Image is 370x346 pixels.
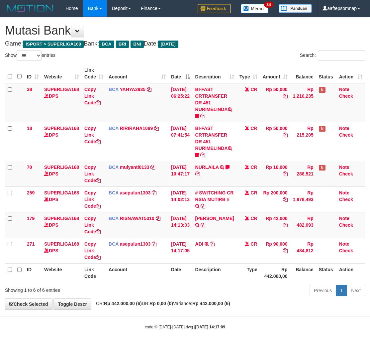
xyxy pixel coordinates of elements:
[149,301,173,306] strong: Rp 0,00 (0)
[193,263,237,282] th: Description
[44,165,79,170] a: SUPERLIGA168
[260,238,290,263] td: Rp 90,000
[192,301,230,306] strong: Rp 442.000,00 (6)
[120,87,146,92] a: YAHYA2935
[339,165,349,170] a: Note
[193,83,237,122] td: BI-FAST CRTRANSFER DR 451 RURIMELINDA
[260,122,290,161] td: Rp 50,000
[82,64,106,83] th: Link Code: activate to sort column ascending
[150,165,155,170] a: Copy mulyanti0133 to clipboard
[300,51,365,60] label: Search:
[260,263,290,282] th: Rp 442.000,00
[44,241,79,247] a: SUPERLIGA168
[168,212,193,238] td: [DATE] 14:13:03
[168,122,193,161] td: [DATE] 07:41:54
[84,87,101,105] a: Copy Link Code
[168,161,193,186] td: [DATE] 10:47:17
[200,152,205,158] a: Copy BI-FAST CRTRANSFER DR 451 RURIMELINDA to clipboard
[250,165,257,170] span: CR
[290,161,316,186] td: Rp 286,521
[27,165,32,170] span: 70
[195,171,200,176] a: Copy NURLAILA to clipboard
[237,263,260,282] th: Type
[279,4,312,13] img: panduan.png
[5,298,52,310] a: Check Selected
[339,216,349,221] a: Note
[42,161,82,186] td: DPS
[5,41,365,47] h4: Game: Bank: Date:
[145,325,225,329] small: code © [DATE]-[DATE] dwg |
[84,241,101,260] a: Copy Link Code
[42,212,82,238] td: DPS
[290,212,316,238] td: Rp 482,093
[290,83,316,122] td: Rp 1,210,235
[195,190,234,202] a: # SWITCHING CR RSIA MUTIRB #
[200,113,205,119] a: Copy BI-FAST CRTRANSFER DR 451 RURIMELINDA to clipboard
[195,241,203,247] a: ADI
[120,190,151,195] a: asepulun1303
[84,190,101,209] a: Copy Link Code
[109,190,119,195] span: BCA
[44,126,79,131] a: SUPERLIGA168
[82,263,106,282] th: Link Code
[339,248,353,253] a: Check
[250,216,257,221] span: CR
[339,171,353,176] a: Check
[290,64,316,83] th: Balance
[339,190,349,195] a: Note
[27,190,35,195] span: 259
[316,64,336,83] th: Status
[336,64,365,83] th: Action: activate to sort column ascending
[201,203,205,209] a: Copy # SWITCHING CR RSIA MUTIRB # to clipboard
[264,2,273,8] span: 34
[109,126,119,131] span: BCA
[27,241,35,247] span: 271
[168,64,193,83] th: Date: activate to sort column descending
[44,216,79,221] a: SUPERLIGA168
[42,238,82,263] td: DPS
[260,212,290,238] td: Rp 42,000
[283,222,288,228] a: Copy Rp 42,000 to clipboard
[156,216,160,221] a: Copy RISNAWAT5310 to clipboard
[290,263,316,282] th: Balance
[195,165,219,170] a: NURLAILA
[195,325,225,329] strong: [DATE] 14:17:09
[5,51,55,60] label: Show entries
[290,238,316,263] td: Rp 484,812
[158,41,178,48] span: [DATE]
[109,241,119,247] span: BCA
[193,122,237,161] td: BI-FAST CRTRANSFER DR 451 RURIMELINDA
[109,216,119,221] span: BCA
[5,24,365,37] h1: Mutasi Bank
[42,263,82,282] th: Website
[131,41,143,48] span: BNI
[106,263,168,282] th: Account
[44,190,79,195] a: SUPERLIGA168
[106,64,168,83] th: Account: activate to sort column ascending
[84,126,101,144] a: Copy Link Code
[120,165,149,170] a: mulyanti0133
[310,285,336,296] a: Previous
[154,126,159,131] a: Copy RIRIRAHA1089 to clipboard
[241,4,269,13] img: Button%20Memo.svg
[283,248,288,253] a: Copy Rp 90,000 to clipboard
[93,301,230,306] span: CR: DB: Variance:
[283,197,288,202] a: Copy Rp 200,000 to clipboard
[290,186,316,212] td: Rp 1,978,493
[260,64,290,83] th: Amount: activate to sort column ascending
[250,87,257,92] span: CR
[84,165,101,183] a: Copy Link Code
[290,122,316,161] td: Rp 215,205
[210,241,215,247] a: Copy ADI to clipboard
[319,87,325,93] span: Has Note
[152,190,156,195] a: Copy asepulun1303 to clipboard
[168,263,193,282] th: Date
[109,165,119,170] span: BCA
[24,263,42,282] th: ID
[316,263,336,282] th: Status
[42,122,82,161] td: DPS
[201,222,205,228] a: Copy AHMAD AINURROZIQII to clipboard
[339,197,353,202] a: Check
[260,186,290,212] td: Rp 200,000
[260,161,290,186] td: Rp 10,000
